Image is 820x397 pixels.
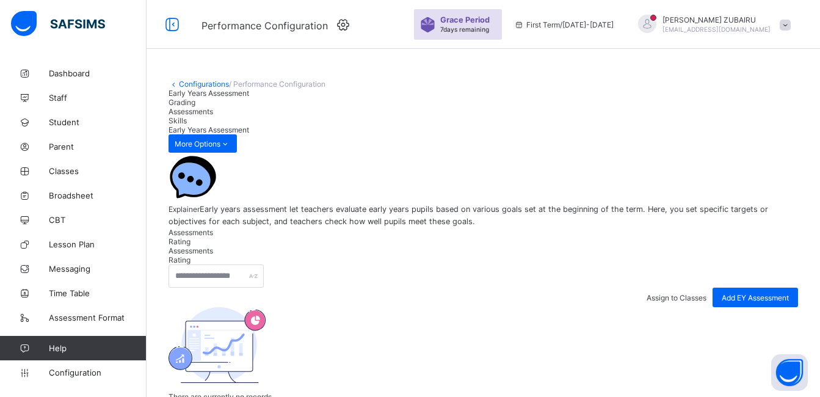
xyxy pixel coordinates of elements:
[662,15,771,24] span: [PERSON_NAME] ZUBAIRU
[169,153,217,202] img: Chat.054c5d80b312491b9f15f6fadeacdca6.svg
[420,17,435,32] img: sticker-purple.71386a28dfed39d6af7621340158ba97.svg
[626,15,797,35] div: SAGEERZUBAIRU
[169,89,249,98] span: Early Years Assessment
[49,68,147,78] span: Dashboard
[440,15,490,24] span: Grace Period
[49,368,146,377] span: Configuration
[11,11,105,37] img: safsims
[169,228,213,237] span: Assessments
[229,79,325,89] span: / Performance Configuration
[169,255,190,264] span: Rating
[169,107,213,116] span: Assessments
[175,139,231,148] span: More Options
[647,293,706,302] span: Assign to Classes
[49,166,147,176] span: Classes
[201,20,328,32] span: Performance Configuration
[169,237,190,246] span: Rating
[169,116,187,125] span: Skills
[169,98,195,107] span: Grading
[169,205,200,214] span: Explainer
[514,20,614,29] span: session/term information
[169,205,768,226] span: Early years assessment let teachers evaluate early years pupils based on various goals set at the...
[179,79,229,89] a: Configurations
[49,215,147,225] span: CBT
[49,288,147,298] span: Time Table
[169,125,249,134] span: Early Years Assessment
[49,343,146,353] span: Help
[49,239,147,249] span: Lesson Plan
[662,26,771,33] span: [EMAIL_ADDRESS][DOMAIN_NAME]
[771,354,808,391] button: Open asap
[49,93,147,103] span: Staff
[49,313,147,322] span: Assessment Format
[169,246,213,255] span: Assessments
[49,117,147,127] span: Student
[169,307,266,383] img: academics.830fd61bc8807c8ddf7a6434d507d981.svg
[440,26,489,33] span: 7 days remaining
[49,142,147,151] span: Parent
[49,191,147,200] span: Broadsheet
[722,293,789,302] span: Add EY Assessment
[49,264,147,274] span: Messaging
